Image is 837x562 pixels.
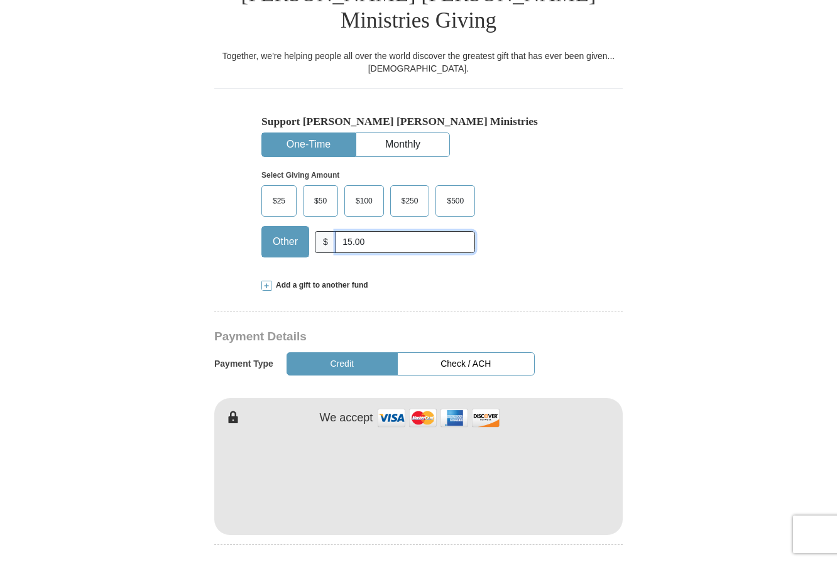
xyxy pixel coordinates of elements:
img: credit cards accepted [376,404,501,431]
span: Add a gift to another fund [271,280,368,291]
button: Monthly [356,133,449,156]
h4: We accept [320,411,373,425]
button: One-Time [262,133,355,156]
h5: Payment Type [214,359,273,369]
button: Check / ACH [397,352,535,376]
span: $500 [440,192,470,210]
h5: Support [PERSON_NAME] [PERSON_NAME] Ministries [261,115,576,128]
span: $ [315,231,336,253]
span: $250 [395,192,425,210]
div: Together, we're helping people all over the world discover the greatest gift that has ever been g... [214,50,623,75]
h3: Payment Details [214,330,535,344]
span: $50 [308,192,333,210]
span: $100 [349,192,379,210]
span: $25 [266,192,292,210]
span: Other [266,232,304,251]
input: Other Amount [336,231,475,253]
strong: Select Giving Amount [261,171,339,180]
button: Credit [287,352,398,376]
